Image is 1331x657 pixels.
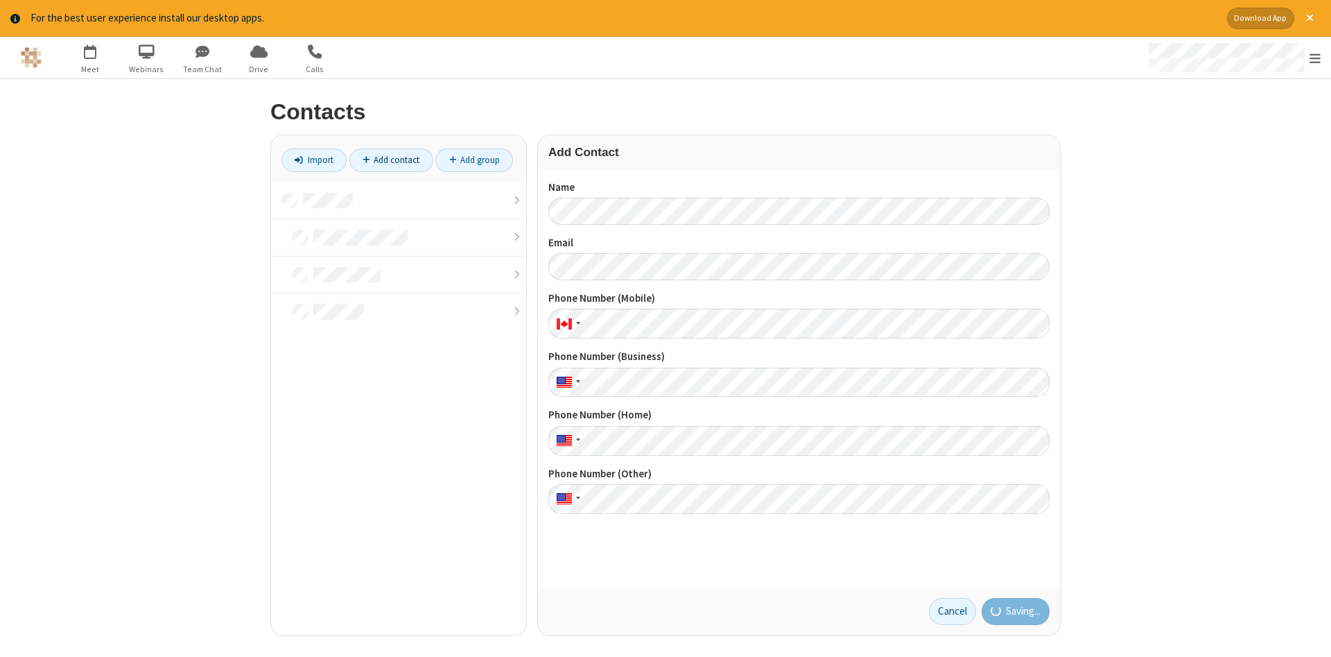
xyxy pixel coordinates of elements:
button: Logo [5,37,57,78]
span: Calls [289,63,341,76]
h2: Contacts [270,100,1061,124]
a: Add contact [349,148,433,172]
button: Download App [1227,8,1294,29]
div: For the best user experience install our desktop apps. [31,10,1217,26]
span: Team Chat [177,63,229,76]
button: Saving... [982,598,1050,626]
img: QA Selenium DO NOT DELETE OR CHANGE [21,47,42,68]
label: Email [548,235,1050,251]
label: Phone Number (Other) [548,466,1050,482]
button: Close alert [1299,8,1321,29]
label: Phone Number (Mobile) [548,291,1050,307]
div: Canada: + 1 [548,309,584,339]
h3: Add Contact [548,146,1050,159]
div: United States: + 1 [548,368,584,398]
span: Meet [64,63,116,76]
div: Open menu [1136,37,1331,78]
a: Add group [435,148,513,172]
span: Saving... [1006,604,1041,620]
label: Phone Number (Home) [548,407,1050,423]
div: United States: + 1 [548,484,584,514]
span: Drive [233,63,285,76]
label: Phone Number (Business) [548,349,1050,365]
a: Import [281,148,347,172]
div: United States: + 1 [548,426,584,456]
a: Cancel [929,598,976,626]
label: Name [548,180,1050,196]
span: Webinars [121,63,173,76]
